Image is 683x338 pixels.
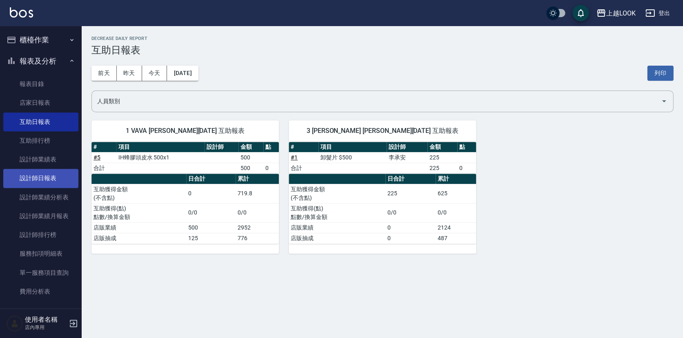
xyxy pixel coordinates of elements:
h2: Decrease Daily Report [91,36,673,41]
td: 0 [186,184,236,203]
td: 225 [427,152,457,163]
th: 設計師 [387,142,427,152]
td: 李承安 [387,152,427,163]
td: 0/0 [436,203,476,222]
th: 設計師 [205,142,238,152]
td: 0 [263,163,279,173]
a: 報表目錄 [3,75,78,93]
th: 金額 [427,142,457,152]
a: 設計師排行榜 [3,225,78,244]
td: 互助獲得(點) 點數/換算金額 [91,203,186,222]
button: 昨天 [117,66,142,81]
td: 487 [436,233,476,243]
a: 單一服務項目查詢 [3,263,78,282]
h5: 使用者名稱 [25,316,67,324]
td: 互助獲得(點) 點數/換算金額 [289,203,385,222]
div: 上越LOOK [606,8,635,18]
button: Open [657,95,670,108]
a: 服務扣項明細表 [3,244,78,263]
td: 合計 [289,163,318,173]
td: 店販業績 [289,222,385,233]
th: 累計 [436,174,476,184]
th: 累計 [236,174,279,184]
td: 2952 [236,222,279,233]
img: Person [7,315,23,331]
th: 點 [457,142,476,152]
th: 項目 [318,142,387,152]
button: 報表及分析 [3,51,78,72]
th: 金額 [238,142,263,152]
td: 500 [238,152,263,163]
td: 店販抽成 [91,233,186,243]
a: 費用分析表 [3,282,78,301]
button: 上越LOOK [593,5,639,22]
td: 0 [385,233,436,243]
td: 500 [238,163,263,173]
button: [DATE] [167,66,198,81]
td: 店販抽成 [289,233,385,243]
td: 互助獲得金額 (不含點) [91,184,186,203]
button: 登出 [642,6,673,21]
td: 225 [427,163,457,173]
button: 客戶管理 [3,304,78,325]
th: 日合計 [385,174,436,184]
input: 人員名稱 [95,94,657,108]
a: 設計師業績分析表 [3,188,78,207]
h3: 互助日報表 [91,44,673,56]
td: 776 [236,233,279,243]
table: a dense table [289,174,476,244]
td: 2124 [436,222,476,233]
a: #1 [291,154,298,161]
td: 625 [436,184,476,203]
td: 125 [186,233,236,243]
td: 合計 [91,163,116,173]
img: Logo [10,7,33,18]
a: 店家日報表 [3,93,78,112]
span: 1 VAVA [PERSON_NAME][DATE] 互助報表 [101,127,269,135]
a: 設計師業績表 [3,150,78,169]
td: 225 [385,184,436,203]
td: 0/0 [186,203,236,222]
td: 500 [186,222,236,233]
a: #5 [93,154,100,161]
a: 設計師日報表 [3,169,78,188]
table: a dense table [91,142,279,174]
td: 0/0 [236,203,279,222]
td: 卸髮片 $500 [318,152,387,163]
td: 0 [385,222,436,233]
button: 前天 [91,66,117,81]
td: 719.8 [236,184,279,203]
th: # [289,142,318,152]
table: a dense table [289,142,476,174]
td: 0/0 [385,203,436,222]
a: 互助日報表 [3,113,78,131]
button: 今天 [142,66,167,81]
p: 店內專用 [25,324,67,331]
button: 櫃檯作業 [3,29,78,51]
th: 日合計 [186,174,236,184]
span: 3 [PERSON_NAME] [PERSON_NAME][DATE] 互助報表 [298,127,466,135]
th: 項目 [116,142,205,152]
td: 0 [457,163,476,173]
td: IH蜂膠頭皮水 500x1 [116,152,205,163]
a: 互助排行榜 [3,131,78,150]
td: 互助獲得金額 (不含點) [289,184,385,203]
button: save [572,5,589,21]
a: 設計師業績月報表 [3,207,78,225]
th: # [91,142,116,152]
table: a dense table [91,174,279,244]
th: 點 [263,142,279,152]
td: 店販業績 [91,222,186,233]
button: 列印 [647,66,673,81]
